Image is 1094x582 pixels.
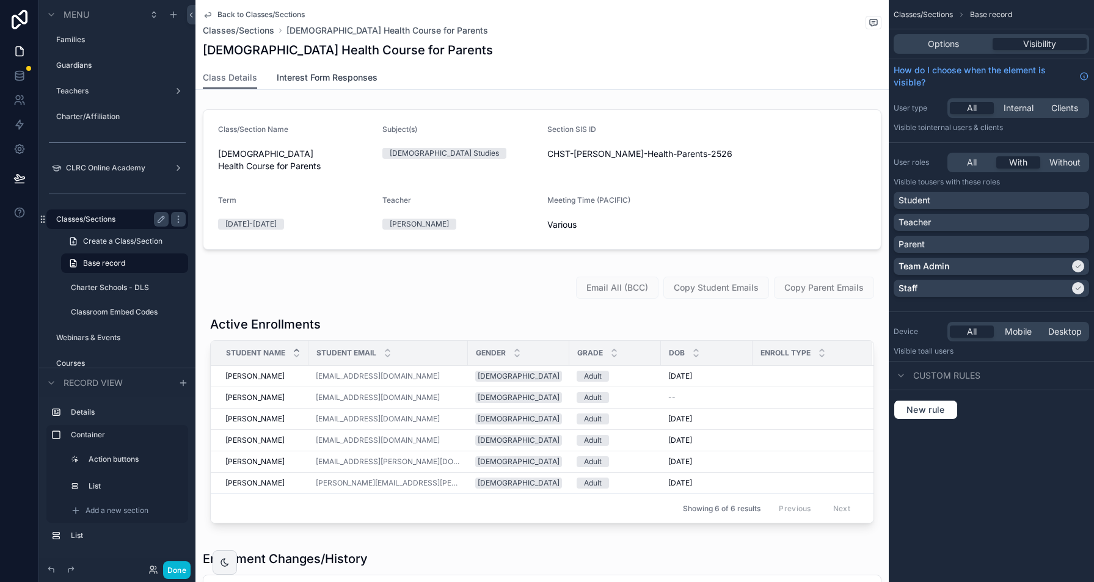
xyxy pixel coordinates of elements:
[894,64,1074,89] span: How do I choose when the element is visible?
[899,216,931,228] p: Teacher
[1051,102,1078,114] span: Clients
[203,71,257,84] span: Class Details
[925,123,1003,132] span: Internal users & clients
[1005,326,1032,338] span: Mobile
[894,400,958,420] button: New rule
[39,397,195,558] div: scrollable content
[56,112,186,122] label: Charter/Affiliation
[217,10,305,20] span: Back to Classes/Sections
[899,260,949,272] p: Team Admin
[577,348,603,358] span: Grade
[71,283,186,293] label: Charter Schools - DLS
[71,307,186,317] label: Classroom Embed Codes
[203,67,257,90] a: Class Details
[894,103,943,113] label: User type
[203,24,274,37] a: Classes/Sections
[66,163,169,173] label: CLRC Online Academy
[64,377,123,389] span: Record view
[894,346,1089,356] p: Visible to
[277,67,377,91] a: Interest Form Responses
[203,42,493,59] h1: [DEMOGRAPHIC_DATA] Health Course for Parents
[83,236,162,246] span: Create a Class/Section
[925,177,1000,186] span: Users with these roles
[913,369,980,382] span: Custom rules
[894,123,1089,133] p: Visible to
[89,481,181,491] label: List
[970,10,1012,20] span: Base record
[316,348,376,358] span: Student Email
[899,194,930,206] p: Student
[56,86,169,96] label: Teachers
[1004,102,1034,114] span: Internal
[894,177,1089,187] p: Visible to
[71,531,183,540] label: List
[286,24,488,37] a: [DEMOGRAPHIC_DATA] Health Course for Parents
[894,158,943,167] label: User roles
[899,238,925,250] p: Parent
[56,333,186,343] label: Webinars & Events
[163,561,191,579] button: Done
[1048,326,1082,338] span: Desktop
[203,10,305,20] a: Back to Classes/Sections
[894,10,953,20] span: Classes/Sections
[56,214,164,224] label: Classes/Sections
[86,506,148,515] span: Add a new section
[669,348,685,358] span: DOB
[1009,156,1027,169] span: With
[928,38,959,50] span: Options
[83,258,125,268] span: Base record
[56,358,186,368] label: Courses
[61,231,188,251] a: Create a Class/Section
[277,71,377,84] span: Interest Form Responses
[760,348,811,358] span: Enroll Type
[967,156,977,169] span: All
[1023,38,1056,50] span: Visibility
[967,326,977,338] span: All
[894,64,1089,89] a: How do I choose when the element is visible?
[683,504,760,514] span: Showing 6 of 6 results
[899,282,917,294] p: Staff
[89,454,181,464] label: Action buttons
[64,9,89,21] span: Menu
[56,60,186,70] label: Guardians
[902,404,950,415] span: New rule
[894,327,943,336] label: Device
[925,346,954,355] span: all users
[71,430,183,440] label: Container
[71,407,183,417] label: Details
[476,348,506,358] span: Gender
[226,348,285,358] span: Student Name
[967,102,977,114] span: All
[1049,156,1081,169] span: Without
[61,253,188,273] a: Base record
[56,35,186,45] label: Families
